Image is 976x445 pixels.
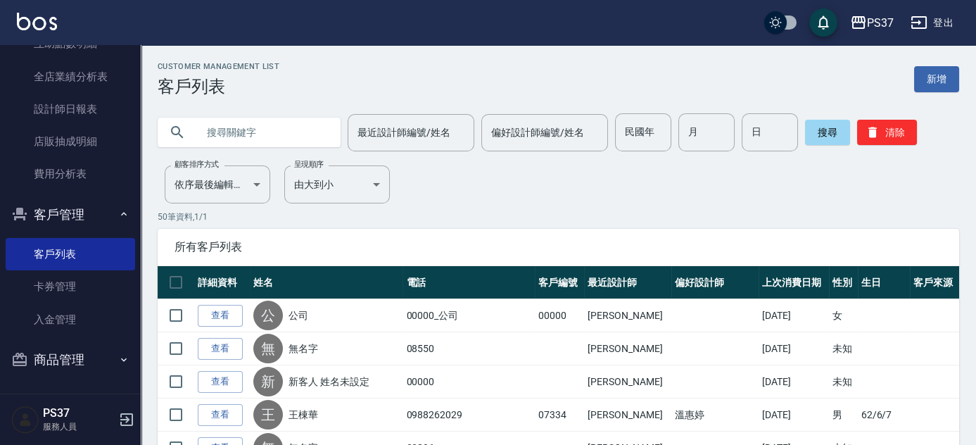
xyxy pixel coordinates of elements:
div: 依序最後編輯時間 [165,165,270,203]
div: PS37 [867,14,894,32]
button: PS37 [844,8,899,37]
a: 查看 [198,305,243,327]
p: 50 筆資料, 1 / 1 [158,211,959,223]
p: 服務人員 [43,420,115,433]
a: 客戶列表 [6,238,135,270]
td: 62/6/7 [858,399,910,432]
a: 查看 [198,338,243,360]
a: 查看 [198,404,243,426]
a: 卡券管理 [6,270,135,303]
a: 無名字 [289,341,318,356]
th: 客戶編號 [535,266,584,299]
div: 由大到小 [284,165,390,203]
td: [PERSON_NAME] [584,299,671,332]
th: 上次消費日期 [759,266,829,299]
a: 設計師日報表 [6,93,135,125]
label: 顧客排序方式 [175,159,219,170]
label: 呈現順序 [294,159,324,170]
td: [DATE] [759,332,829,365]
td: 女 [829,299,857,332]
button: 登出 [905,10,959,36]
td: 男 [829,399,857,432]
th: 偏好設計師 [671,266,759,299]
th: 性別 [829,266,857,299]
td: 00000 [535,299,584,332]
div: 王 [253,400,283,430]
button: 商品管理 [6,341,135,378]
td: [PERSON_NAME] [584,332,671,365]
td: 溫惠婷 [671,399,759,432]
button: 搜尋 [805,120,850,145]
input: 搜尋關鍵字 [197,113,329,151]
th: 最近設計師 [584,266,671,299]
td: 00000_公司 [403,299,535,332]
a: 費用分析表 [6,158,135,190]
td: [DATE] [759,399,829,432]
span: 所有客戶列表 [175,240,942,254]
td: [PERSON_NAME] [584,399,671,432]
td: [DATE] [759,299,829,332]
td: 0988262029 [403,399,535,432]
a: 入金管理 [6,303,135,336]
td: 未知 [829,365,857,399]
button: save [809,8,837,37]
th: 詳細資料 [194,266,250,299]
th: 客戶來源 [910,266,959,299]
a: 店販抽成明細 [6,125,135,158]
div: 新 [253,367,283,396]
td: [PERSON_NAME] [584,365,671,399]
td: [DATE] [759,365,829,399]
h3: 客戶列表 [158,77,279,96]
th: 電話 [403,266,535,299]
div: 無 [253,334,283,363]
td: 00000 [403,365,535,399]
a: 公司 [289,308,308,322]
div: 公 [253,301,283,330]
a: 新增 [914,66,959,92]
h2: Customer Management List [158,62,279,71]
th: 生日 [858,266,910,299]
td: 08550 [403,332,535,365]
h5: PS37 [43,406,115,420]
a: 查看 [198,371,243,393]
th: 姓名 [250,266,403,299]
td: 07334 [535,399,584,432]
button: 清除 [857,120,917,145]
a: 新客人 姓名未設定 [289,375,369,389]
td: 未知 [829,332,857,365]
button: 客戶管理 [6,196,135,233]
a: 全店業績分析表 [6,61,135,93]
a: 王棟華 [289,408,318,422]
img: Logo [17,13,57,30]
img: Person [11,406,39,434]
